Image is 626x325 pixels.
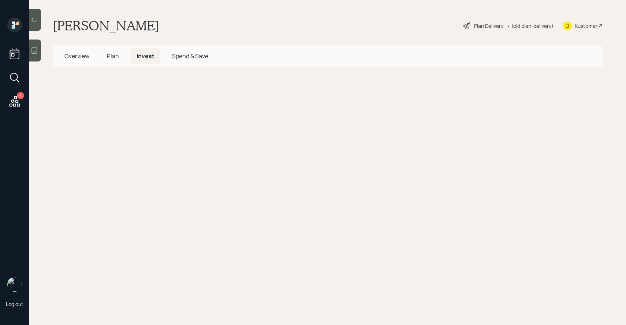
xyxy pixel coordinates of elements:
[64,52,89,60] span: Overview
[6,300,23,307] div: Log out
[107,52,119,60] span: Plan
[172,52,208,60] span: Spend & Save
[575,22,597,30] div: Kustomer
[474,22,503,30] div: Plan Delivery
[17,92,24,99] div: 5
[7,277,22,292] img: sami-boghos-headshot.png
[53,18,159,34] h1: [PERSON_NAME]
[137,52,154,60] span: Invest
[507,22,554,30] div: • (old plan-delivery)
